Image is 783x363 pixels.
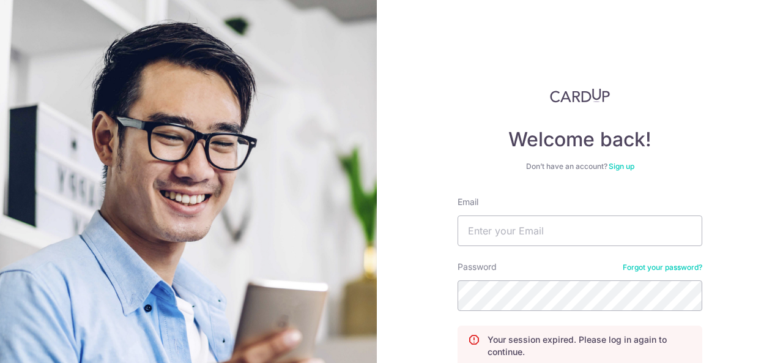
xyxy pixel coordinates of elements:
[458,162,702,171] div: Don’t have an account?
[488,334,692,358] p: Your session expired. Please log in again to continue.
[550,88,610,103] img: CardUp Logo
[458,215,702,246] input: Enter your Email
[623,263,702,272] a: Forgot your password?
[458,127,702,152] h4: Welcome back!
[458,261,497,273] label: Password
[609,162,634,171] a: Sign up
[458,196,478,208] label: Email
